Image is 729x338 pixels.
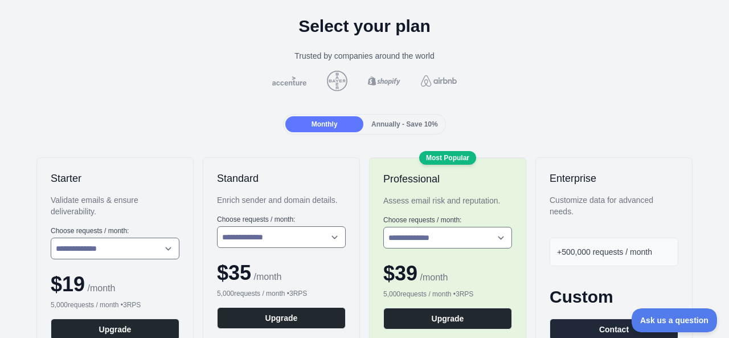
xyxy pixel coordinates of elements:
iframe: Toggle Customer Support [632,308,718,332]
label: Choose requests / month: [383,215,512,225]
div: Enrich sender and domain details. [217,194,346,206]
label: Choose requests / month: [217,215,346,224]
div: Customize data for advanced needs. [550,194,678,217]
div: Assess email risk and reputation. [383,195,512,206]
